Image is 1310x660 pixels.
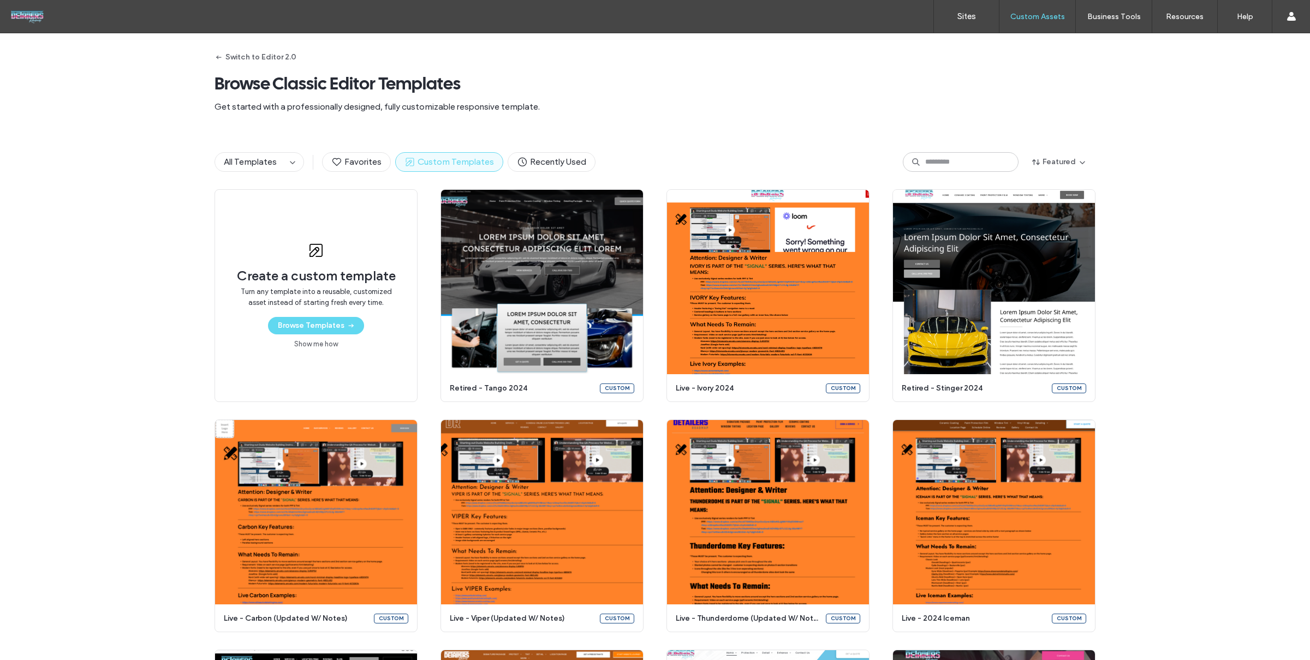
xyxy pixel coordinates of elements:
button: All Templates [215,153,286,171]
button: Recently Used [508,152,596,172]
span: Get started with a professionally designed, fully customizable responsive template. [215,101,1095,113]
span: Recently Used [517,156,586,168]
span: Turn any template into a reusable, customized asset instead of starting fresh every time. [237,286,395,308]
div: Custom [600,383,634,393]
span: live - 2024 iceman [902,613,1045,624]
button: Browse Templates [268,317,364,334]
label: Custom Assets [1010,12,1065,21]
label: Resources [1166,12,1204,21]
span: retired - stinger 2024 [902,383,1045,394]
label: Help [1237,12,1253,21]
span: live - ivory 2024 [676,383,819,394]
div: Custom [826,614,860,623]
label: Business Tools [1087,12,1141,21]
span: Create a custom template [237,268,396,284]
div: Custom [374,614,408,623]
div: Custom [826,383,860,393]
span: Browse Classic Editor Templates [215,73,1095,94]
a: Show me how [294,339,338,350]
button: Featured [1023,153,1095,171]
span: live - viper (updated w/ notes) [450,613,593,624]
button: Switch to Editor 2.0 [215,49,296,66]
span: retired - tango 2024 [450,383,593,394]
button: Custom Templates [395,152,503,172]
span: live - carbon (updated w/ notes) [224,613,367,624]
span: All Templates [224,157,277,167]
span: Favorites [331,156,382,168]
button: Favorites [322,152,391,172]
div: Custom [1052,614,1086,623]
span: live - thunderdome (updated w/ notes) [676,613,819,624]
span: Custom Templates [404,156,494,168]
div: Custom [600,614,634,623]
label: Sites [957,11,976,21]
div: Custom [1052,383,1086,393]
